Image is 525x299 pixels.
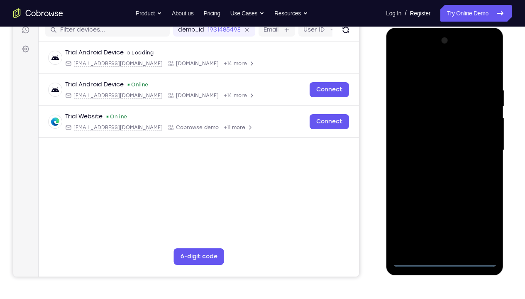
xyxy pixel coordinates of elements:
[25,108,346,140] div: Open device details
[210,94,234,100] span: +14 more
[52,62,149,69] div: Email
[250,27,265,36] label: Email
[154,94,205,100] div: App
[60,94,149,100] span: android@example.com
[172,5,193,22] a: About us
[165,27,191,36] label: demo_id
[25,76,346,108] div: Open device details
[52,94,149,100] div: Email
[296,116,336,131] a: Connect
[410,5,430,22] a: Register
[386,5,401,22] a: Log In
[52,114,89,123] div: Trial Website
[326,25,339,38] button: Refresh
[60,62,149,69] span: android@example.com
[25,44,346,76] div: Open device details
[154,126,205,132] div: App
[296,84,336,99] a: Connect
[115,86,116,87] div: New devices found.
[163,94,205,100] span: Cobrowse.io
[290,27,311,36] label: User ID
[163,62,205,69] span: Cobrowse.io
[440,5,512,22] a: Try Online Demo
[13,8,63,18] a: Go to the home page
[60,126,149,132] span: web@example.com
[163,126,205,132] span: Cobrowse demo
[210,62,234,69] span: +14 more
[161,250,211,267] button: 6-digit code
[136,5,162,22] button: Product
[114,51,141,58] div: Loading
[52,50,110,59] div: Trial Android Device
[52,82,110,91] div: Trial Android Device
[32,5,77,18] h1: Connect
[47,27,151,36] input: Filter devices...
[154,62,205,69] div: App
[230,5,264,22] button: Use Cases
[52,126,149,132] div: Email
[210,126,232,132] span: +11 more
[93,115,114,122] div: Online
[203,5,220,22] a: Pricing
[93,118,95,119] div: New devices found.
[114,83,135,90] div: Online
[274,5,308,22] button: Resources
[405,8,406,18] span: /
